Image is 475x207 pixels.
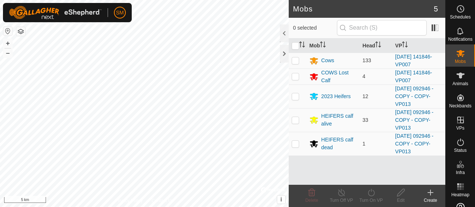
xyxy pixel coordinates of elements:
div: Cows [321,57,334,64]
h2: Mobs [293,4,434,13]
span: Heatmap [451,193,469,197]
button: – [3,49,12,57]
span: Status [454,148,466,153]
div: 2023 Heifers [321,93,351,100]
button: Reset Map [3,27,12,36]
span: Infra [456,170,465,175]
span: Schedules [450,15,471,19]
button: Map Layers [16,27,25,36]
span: 4 [363,73,366,79]
a: [DATE] 141846-VP007 [395,54,432,67]
span: 133 [363,57,371,63]
span: Neckbands [449,104,471,108]
input: Search (S) [337,20,427,36]
img: Gallagher Logo [9,6,102,19]
p-sorticon: Activate to sort [320,43,326,49]
div: HEIFERS calf dead [321,136,357,151]
button: i [277,196,285,204]
div: Edit [386,197,416,204]
span: 5 [434,3,438,14]
th: Head [360,39,392,53]
span: VPs [456,126,464,130]
a: Contact Us [151,197,173,204]
span: 12 [363,93,368,99]
a: [DATE] 092946 - COPY - COPY-VP013 [395,86,433,107]
span: Animals [452,81,468,86]
a: [DATE] 092946 - COPY - COPY-VP013 [395,133,433,154]
span: Mobs [455,59,466,64]
p-sorticon: Activate to sort [299,43,305,49]
button: + [3,39,12,48]
div: COWS Lost Calf [321,69,357,84]
a: [DATE] 092946 - COPY - COPY-VP013 [395,109,433,131]
th: VP [392,39,445,53]
p-sorticon: Activate to sort [402,43,408,49]
span: 0 selected [293,24,337,32]
a: Privacy Policy [115,197,143,204]
span: Delete [305,198,318,203]
th: Mob [307,39,360,53]
div: HEIFERS calf alive [321,112,357,128]
span: i [280,196,282,203]
span: Notifications [448,37,472,41]
div: Turn On VP [356,197,386,204]
a: [DATE] 141846-VP007 [395,70,432,83]
span: SM [116,9,124,17]
div: Turn Off VP [327,197,356,204]
span: 1 [363,141,366,147]
div: Create [416,197,445,204]
p-sorticon: Activate to sort [375,43,381,49]
span: 33 [363,117,368,123]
